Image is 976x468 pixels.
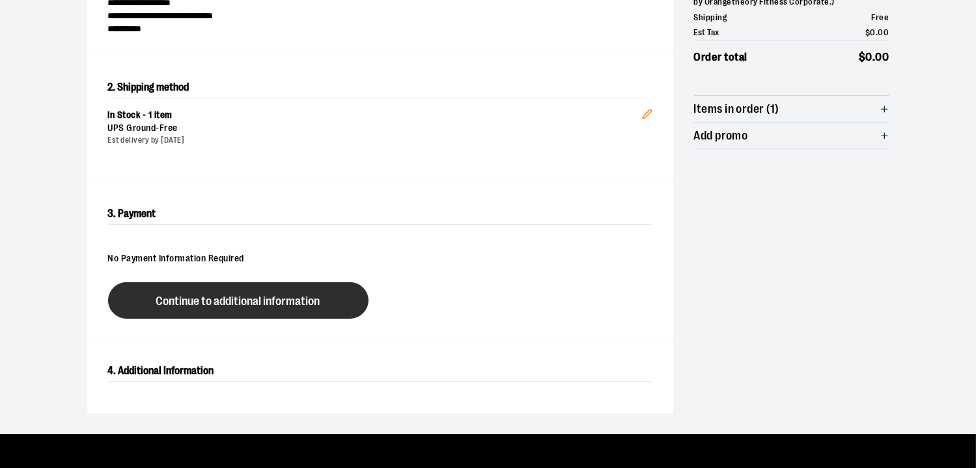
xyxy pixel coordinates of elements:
[156,295,320,308] span: Continue to additional information
[694,96,889,122] button: Items in order (1)
[694,103,779,115] span: Items in order (1)
[872,51,876,63] span: .
[866,51,873,63] span: 0
[108,122,642,135] div: UPS Ground -
[632,88,663,134] button: Edit
[876,27,878,37] span: .
[865,27,871,37] span: $
[694,11,727,24] span: Shipping
[859,51,866,63] span: $
[160,123,178,133] span: Free
[108,282,369,319] button: Continue to additional information
[108,360,652,382] h2: 4. Additional Information
[694,123,889,149] button: Add promo
[108,246,652,272] div: No Payment Information Required
[871,27,876,37] span: 0
[108,77,652,98] h2: 2. Shipping method
[694,26,720,39] span: Est Tax
[872,12,889,22] span: Free
[108,203,652,225] h2: 3. Payment
[876,51,889,63] span: 00
[694,130,748,142] span: Add promo
[694,49,748,66] span: Order total
[108,135,642,146] div: Est delivery by [DATE]
[878,27,889,37] span: 00
[108,109,642,122] div: In Stock - 1 item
